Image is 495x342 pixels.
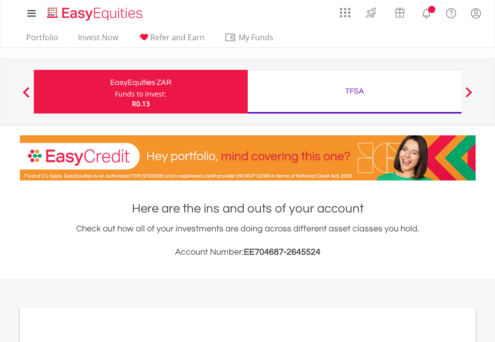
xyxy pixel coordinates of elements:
[439,2,463,22] a: FAQ's and Support
[20,222,476,259] div: Check out how all of your investments are doing across different asset classes you hold.
[16,92,36,101] button: Previous
[334,2,357,18] a: AppsGrid
[74,33,122,48] a: Invest Now
[363,5,379,20] img: thrive-v2.svg
[392,5,408,20] img: vouchers-v2.svg
[340,7,351,18] img: grid-menu-icon.svg
[20,200,476,217] h1: Here are the ins and outs of your account
[150,32,205,43] span: Refer and Earn
[244,247,320,257] span: EE704687-2645524
[414,2,439,22] a: Notifications
[40,76,242,89] div: EasyEquities ZAR
[115,89,166,99] div: Funds to invest:
[385,2,414,20] a: Vouchers
[43,2,146,22] a: Home page
[22,33,62,48] a: Portfolio
[254,84,456,98] div: TFSA
[463,2,488,24] a: My Profile
[134,33,208,48] a: Refer and Earn
[224,31,288,44] span: My Funds
[45,6,146,22] img: EasyEquities_Logo.png
[20,245,476,259] h3: Account Number:
[20,135,476,180] img: EasyCredit Promotion Banner
[459,92,479,101] button: Next
[132,99,150,108] span: R0.13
